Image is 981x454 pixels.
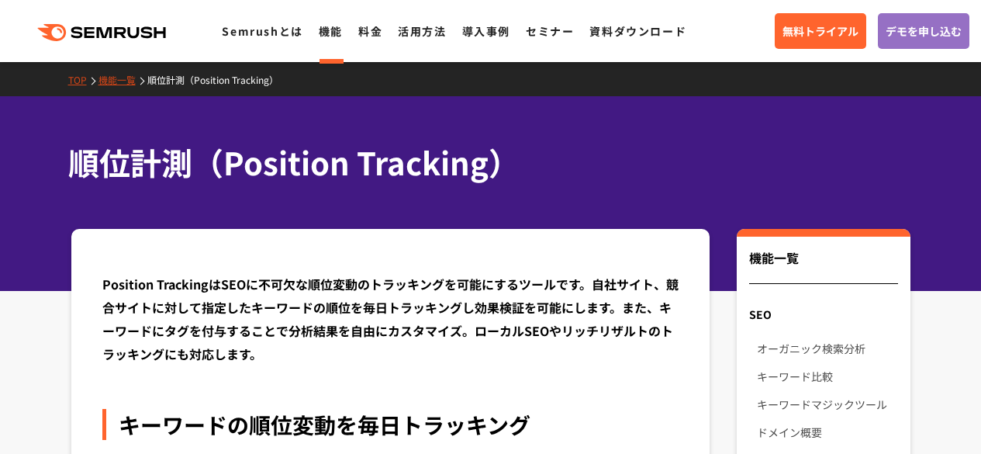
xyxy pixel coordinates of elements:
a: Semrushとは [222,23,302,39]
span: 無料トライアル [782,23,858,40]
a: 資料ダウンロード [589,23,686,39]
a: オーガニック検索分析 [757,334,897,362]
a: セミナー [526,23,574,39]
span: デモを申し込む [886,23,962,40]
div: キーワードの順位変動を毎日トラッキング [102,409,679,440]
a: キーワードマジックツール [757,390,897,418]
a: 導入事例 [462,23,510,39]
h1: 順位計測（Position Tracking） [68,140,898,185]
a: 機能一覧 [98,73,147,86]
a: 料金 [358,23,382,39]
div: 機能一覧 [749,248,897,284]
a: キーワード比較 [757,362,897,390]
a: TOP [68,73,98,86]
a: 無料トライアル [775,13,866,49]
a: デモを申し込む [878,13,969,49]
div: SEO [737,300,910,328]
a: 活用方法 [398,23,446,39]
a: 順位計測（Position Tracking） [147,73,290,86]
div: Position TrackingはSEOに不可欠な順位変動のトラッキングを可能にするツールです。自社サイト、競合サイトに対して指定したキーワードの順位を毎日トラッキングし効果検証を可能にします... [102,272,679,366]
a: 機能 [319,23,343,39]
a: ドメイン概要 [757,418,897,446]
